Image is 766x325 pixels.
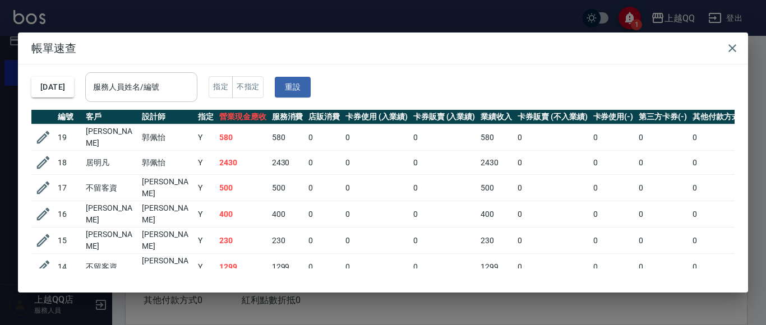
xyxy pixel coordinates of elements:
[216,201,269,227] td: 400
[55,254,83,280] td: 14
[636,175,690,201] td: 0
[590,227,636,254] td: 0
[515,227,590,254] td: 0
[269,175,306,201] td: 500
[216,175,269,201] td: 500
[83,254,139,280] td: 不留客資
[343,175,410,201] td: 0
[55,151,83,175] td: 18
[139,151,195,175] td: 郭佩怡
[306,254,343,280] td: 0
[478,254,515,280] td: 1299
[590,110,636,124] th: 卡券使用(-)
[515,254,590,280] td: 0
[515,124,590,151] td: 0
[83,201,139,227] td: [PERSON_NAME]
[216,254,269,280] td: 1299
[343,110,410,124] th: 卡券使用 (入業績)
[343,124,410,151] td: 0
[478,124,515,151] td: 580
[410,124,478,151] td: 0
[216,124,269,151] td: 580
[275,77,311,97] button: 重設
[195,227,216,254] td: Y
[83,175,139,201] td: 不留客資
[55,227,83,254] td: 15
[515,201,590,227] td: 0
[636,201,690,227] td: 0
[410,151,478,175] td: 0
[306,227,343,254] td: 0
[269,124,306,151] td: 580
[515,151,590,175] td: 0
[195,201,216,227] td: Y
[269,110,306,124] th: 服務消費
[195,124,216,151] td: Y
[690,201,751,227] td: 0
[195,175,216,201] td: Y
[636,254,690,280] td: 0
[478,175,515,201] td: 500
[410,110,478,124] th: 卡券販賣 (入業績)
[139,175,195,201] td: [PERSON_NAME]
[269,201,306,227] td: 400
[83,124,139,151] td: [PERSON_NAME]
[216,151,269,175] td: 2430
[139,124,195,151] td: 郭佩怡
[18,32,748,64] h2: 帳單速查
[478,201,515,227] td: 400
[515,110,590,124] th: 卡券販賣 (不入業績)
[636,151,690,175] td: 0
[478,110,515,124] th: 業績收入
[343,227,410,254] td: 0
[590,201,636,227] td: 0
[83,227,139,254] td: [PERSON_NAME]
[590,151,636,175] td: 0
[590,254,636,280] td: 0
[515,175,590,201] td: 0
[216,227,269,254] td: 230
[410,227,478,254] td: 0
[343,201,410,227] td: 0
[83,110,139,124] th: 客戶
[410,254,478,280] td: 0
[55,124,83,151] td: 19
[306,124,343,151] td: 0
[636,110,690,124] th: 第三方卡券(-)
[139,110,195,124] th: 設計師
[55,175,83,201] td: 17
[55,110,83,124] th: 編號
[636,227,690,254] td: 0
[139,227,195,254] td: [PERSON_NAME]
[590,124,636,151] td: 0
[306,175,343,201] td: 0
[410,201,478,227] td: 0
[209,76,233,98] button: 指定
[31,77,74,97] button: [DATE]
[306,201,343,227] td: 0
[690,175,751,201] td: 0
[478,227,515,254] td: 230
[216,110,269,124] th: 營業現金應收
[590,175,636,201] td: 0
[690,151,751,175] td: 0
[306,151,343,175] td: 0
[55,201,83,227] td: 16
[636,124,690,151] td: 0
[195,254,216,280] td: Y
[232,76,264,98] button: 不指定
[690,254,751,280] td: 0
[343,151,410,175] td: 0
[690,227,751,254] td: 0
[478,151,515,175] td: 2430
[269,254,306,280] td: 1299
[195,151,216,175] td: Y
[139,254,195,280] td: [PERSON_NAME]
[269,151,306,175] td: 2430
[410,175,478,201] td: 0
[269,227,306,254] td: 230
[306,110,343,124] th: 店販消費
[83,151,139,175] td: 居明凡
[690,110,751,124] th: 其他付款方式(-)
[343,254,410,280] td: 0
